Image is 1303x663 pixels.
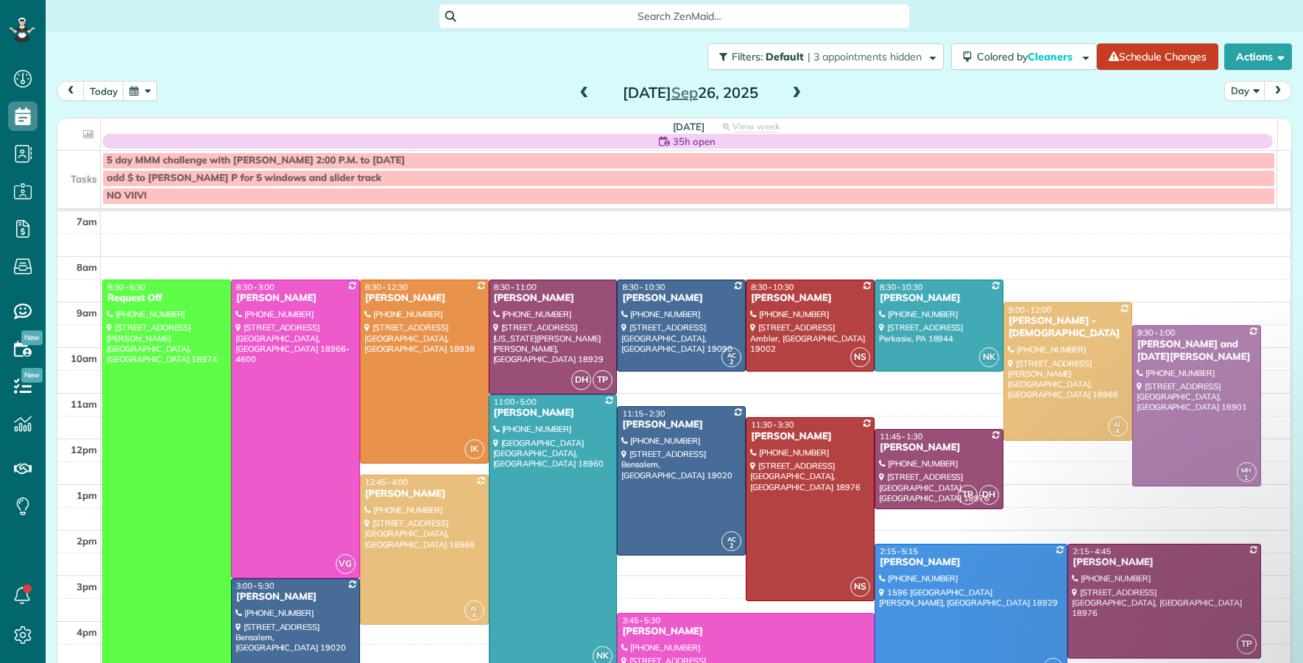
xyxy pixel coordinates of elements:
[622,408,665,419] span: 11:15 - 2:30
[880,431,922,442] span: 11:45 - 1:30
[1109,425,1127,439] small: 4
[732,50,763,63] span: Filters:
[880,546,918,556] span: 2:15 - 5:15
[621,625,870,638] div: [PERSON_NAME]
[850,347,870,367] span: NS
[880,282,922,292] span: 8:30 - 10:30
[979,347,999,367] span: NK
[83,81,124,101] button: today
[364,292,484,305] div: [PERSON_NAME]
[494,282,537,292] span: 8:30 - 11:00
[621,419,741,431] div: [PERSON_NAME]
[71,444,97,455] span: 12pm
[1237,634,1257,654] span: TP
[751,282,794,292] span: 8:30 - 10:30
[979,485,999,505] span: DH
[236,591,356,603] div: [PERSON_NAME]
[77,307,97,319] span: 9am
[1224,43,1292,70] button: Actions
[751,419,794,430] span: 11:30 - 3:30
[1097,43,1218,70] a: Schedule Changes
[1253,613,1288,648] iframe: Intercom live chat
[1137,327,1176,338] span: 9:30 - 1:00
[707,43,944,70] button: Filters: Default | 3 appointments hidden
[1073,546,1111,556] span: 2:15 - 4:45
[21,330,43,345] span: New
[571,370,591,390] span: DH
[673,134,716,149] span: 35h open
[977,50,1078,63] span: Colored by
[1072,556,1256,569] div: [PERSON_NAME]
[494,397,537,407] span: 11:00 - 5:00
[622,282,665,292] span: 8:30 - 10:30
[593,370,612,390] span: TP
[107,155,405,166] span: 5 day MMM challenge with [PERSON_NAME] 2:00 P.M. to [DATE]
[750,292,870,305] div: [PERSON_NAME]
[1137,338,1257,364] div: [PERSON_NAME] and [DATE][PERSON_NAME]
[71,398,97,410] span: 11am
[21,368,43,383] span: New
[808,50,922,63] span: | 3 appointments hidden
[951,43,1097,70] button: Colored byCleaners
[766,50,805,63] span: Default
[879,442,999,454] div: [PERSON_NAME]
[465,439,484,459] span: IK
[879,292,999,305] div: [PERSON_NAME]
[622,615,660,625] span: 3:45 - 5:30
[727,351,736,359] span: AC
[727,535,736,543] span: AC
[1241,466,1251,474] span: MH
[77,489,97,501] span: 1pm
[700,43,944,70] a: Filters: Default | 3 appointments hidden
[598,85,783,101] h2: [DATE] 26, 2025
[722,355,741,369] small: 2
[77,535,97,547] span: 2pm
[71,352,97,364] span: 10am
[722,539,741,553] small: 2
[364,488,484,500] div: [PERSON_NAME]
[1009,305,1051,315] span: 9:00 - 12:00
[1264,81,1292,101] button: next
[621,292,741,305] div: [PERSON_NAME]
[365,282,408,292] span: 8:30 - 12:30
[470,604,479,612] span: AL
[879,556,1063,569] div: [PERSON_NAME]
[77,216,97,227] span: 7am
[57,81,85,101] button: prev
[236,581,275,591] span: 3:00 - 5:30
[493,407,613,419] div: [PERSON_NAME]
[465,609,484,623] small: 4
[236,292,356,305] div: [PERSON_NAME]
[1237,471,1256,485] small: 1
[107,282,146,292] span: 8:30 - 5:30
[732,121,780,132] span: View week
[671,83,698,102] span: Sep
[107,292,227,305] div: Request Off
[750,430,870,443] div: [PERSON_NAME]
[493,292,613,305] div: [PERSON_NAME]
[77,261,97,273] span: 8am
[673,121,705,132] span: [DATE]
[1008,315,1128,340] div: [PERSON_NAME] - [DEMOGRAPHIC_DATA]
[850,577,870,597] span: NS
[107,172,381,184] span: add $ to [PERSON_NAME] P for 5 windows and slider track
[1028,50,1075,63] span: Cleaners
[365,477,408,487] span: 12:45 - 4:00
[107,190,146,202] span: NO VIIVI
[958,485,978,505] span: TP
[1114,420,1122,428] span: AL
[336,554,356,574] span: VG
[236,282,275,292] span: 8:30 - 3:00
[1224,81,1265,101] button: Day
[77,626,97,638] span: 4pm
[77,581,97,592] span: 3pm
